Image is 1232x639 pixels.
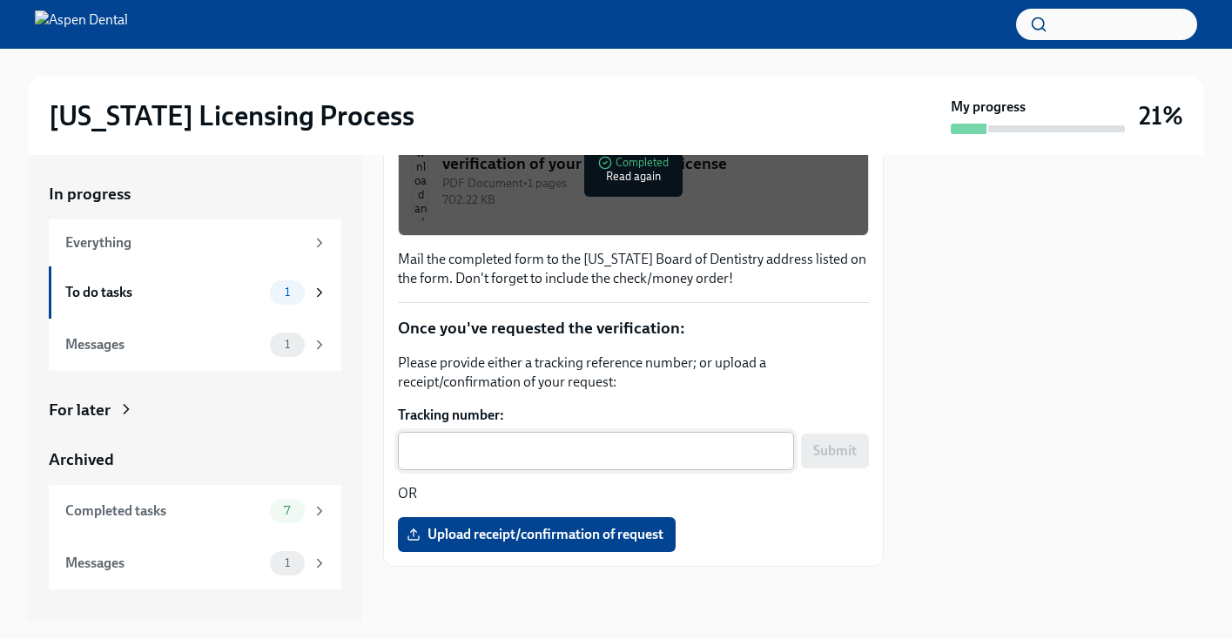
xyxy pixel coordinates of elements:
div: To do tasks [65,283,263,302]
a: Everything [49,219,341,266]
img: Aspen Dental [35,10,128,38]
p: Mail the completed form to the [US_STATE] Board of Dentistry address listed on the form. Don't fo... [398,250,869,288]
h2: [US_STATE] Licensing Process [49,98,414,133]
div: Everything [65,233,305,252]
label: Tracking number: [398,406,869,425]
div: Completed tasks [65,501,263,521]
a: Messages1 [49,319,341,371]
a: Archived [49,448,341,471]
span: 1 [274,286,300,299]
button: Download and complete this form to request verification of your [US_STATE] licensePDF Document•1 ... [398,102,869,236]
div: For later [49,399,111,421]
a: For later [49,399,341,421]
p: OR [398,484,869,503]
span: Upload receipt/confirmation of request [410,526,663,543]
strong: My progress [951,98,1026,117]
img: Download and complete this form to request verification of your Georgia license [413,117,428,221]
a: Completed tasks7 [49,485,341,537]
div: PDF Document • 1 pages [442,175,854,192]
div: Messages [65,554,263,573]
a: Messages1 [49,537,341,589]
span: 7 [273,504,300,517]
span: 1 [274,556,300,569]
div: Messages [65,335,263,354]
h3: 21% [1139,100,1183,131]
label: Upload receipt/confirmation of request [398,517,676,552]
span: 1 [274,338,300,351]
a: In progress [49,183,341,205]
p: Please provide either a tracking reference number; or upload a receipt/confirmation of your request: [398,353,869,392]
div: 702.22 KB [442,192,854,208]
a: To do tasks1 [49,266,341,319]
p: Once you've requested the verification: [398,317,869,340]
